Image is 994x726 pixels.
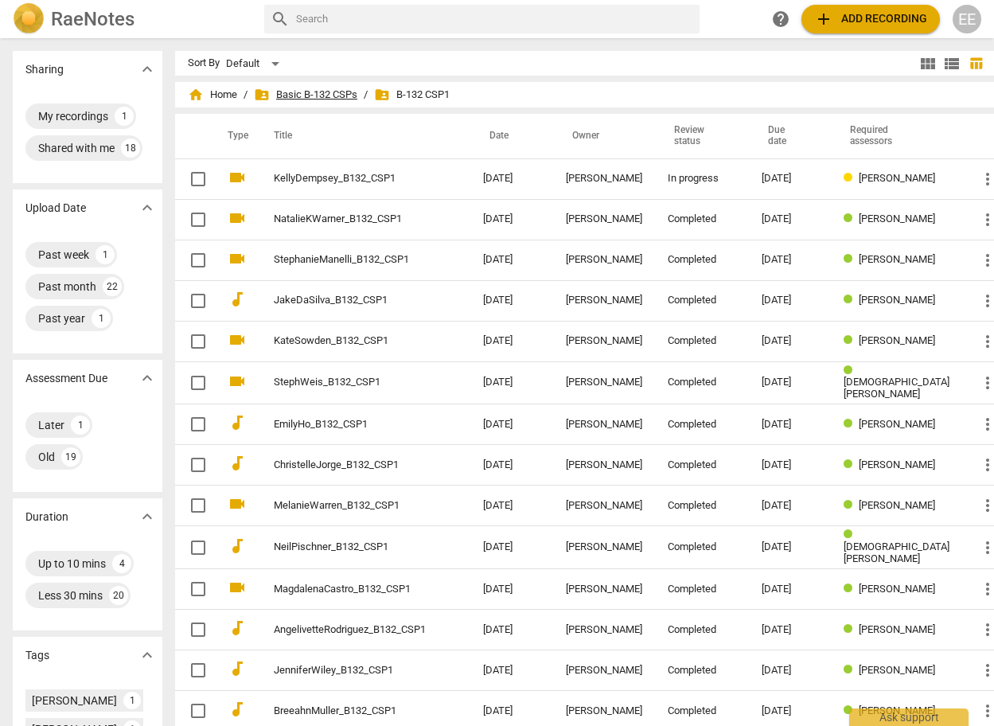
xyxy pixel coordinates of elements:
[274,500,426,512] a: MelanieWarren_B132_CSP1
[859,459,935,470] span: [PERSON_NAME]
[762,295,818,306] div: [DATE]
[844,529,859,541] span: Review status: completed
[844,459,859,470] span: Review status: completed
[859,253,935,265] span: [PERSON_NAME]
[271,10,290,29] span: search
[566,377,642,388] div: [PERSON_NAME]
[762,541,818,553] div: [DATE]
[109,586,128,605] div: 20
[135,57,159,81] button: Show more
[859,418,935,430] span: [PERSON_NAME]
[859,499,935,511] span: [PERSON_NAME]
[254,87,270,103] span: folder_shared
[470,404,553,445] td: [DATE]
[668,254,736,266] div: Completed
[566,254,642,266] div: [PERSON_NAME]
[940,52,964,76] button: List view
[228,537,247,556] span: audiotrack
[762,584,818,595] div: [DATE]
[470,321,553,361] td: [DATE]
[228,700,247,719] span: audiotrack
[844,294,859,306] span: Review status: completed
[364,89,368,101] span: /
[749,114,831,158] th: Due date
[274,705,426,717] a: BreeahnMuller_B132_CSP1
[814,10,927,29] span: Add recording
[38,417,64,433] div: Later
[859,623,935,635] span: [PERSON_NAME]
[859,294,935,306] span: [PERSON_NAME]
[274,254,426,266] a: StephanieManelli_B132_CSP1
[374,87,390,103] span: folder_shared
[115,107,134,126] div: 1
[274,377,426,388] a: StephWeis_B132_CSP1
[969,56,984,71] span: table_chart
[38,108,108,124] div: My recordings
[228,494,247,513] span: videocam
[38,587,103,603] div: Less 30 mins
[762,705,818,717] div: [DATE]
[470,445,553,486] td: [DATE]
[566,213,642,225] div: [PERSON_NAME]
[274,584,426,595] a: MagdalenaCastro_B132_CSP1
[844,623,859,635] span: Review status: completed
[138,198,157,217] span: expand_more
[470,240,553,280] td: [DATE]
[228,168,247,187] span: videocam
[916,52,940,76] button: Tile view
[188,87,204,103] span: home
[374,87,450,103] span: B-132 CSP1
[844,213,859,224] span: Review status: completed
[566,705,642,717] div: [PERSON_NAME]
[228,454,247,473] span: audiotrack
[844,541,949,564] span: [DEMOGRAPHIC_DATA][PERSON_NAME]
[844,376,949,400] span: [DEMOGRAPHIC_DATA][PERSON_NAME]
[38,310,85,326] div: Past year
[138,646,157,665] span: expand_more
[228,209,247,228] span: videocam
[228,372,247,391] span: videocam
[844,664,859,676] span: Review status: completed
[296,6,693,32] input: Search
[668,173,736,185] div: In progress
[255,114,470,158] th: Title
[254,87,357,103] span: Basic B-132 CSPs
[112,554,131,573] div: 4
[51,8,134,30] h2: RaeNotes
[470,280,553,321] td: [DATE]
[470,650,553,691] td: [DATE]
[566,459,642,471] div: [PERSON_NAME]
[135,505,159,529] button: Show more
[32,693,117,708] div: [PERSON_NAME]
[228,413,247,432] span: audiotrack
[762,459,818,471] div: [DATE]
[71,416,90,435] div: 1
[13,3,251,35] a: LogoRaeNotes
[38,247,89,263] div: Past week
[38,279,96,295] div: Past month
[13,3,45,35] img: Logo
[762,377,818,388] div: [DATE]
[859,213,935,224] span: [PERSON_NAME]
[228,659,247,678] span: audiotrack
[953,5,981,33] button: EE
[566,624,642,636] div: [PERSON_NAME]
[566,419,642,431] div: [PERSON_NAME]
[138,60,157,79] span: expand_more
[655,114,749,158] th: Review status
[766,5,795,33] a: Help
[668,335,736,347] div: Completed
[25,200,86,217] p: Upload Date
[121,139,140,158] div: 18
[844,583,859,595] span: Review status: completed
[25,61,64,78] p: Sharing
[668,705,736,717] div: Completed
[668,213,736,225] div: Completed
[668,459,736,471] div: Completed
[566,500,642,512] div: [PERSON_NAME]
[668,419,736,431] div: Completed
[566,335,642,347] div: [PERSON_NAME]
[61,447,80,466] div: 19
[38,449,55,465] div: Old
[844,418,859,430] span: Review status: completed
